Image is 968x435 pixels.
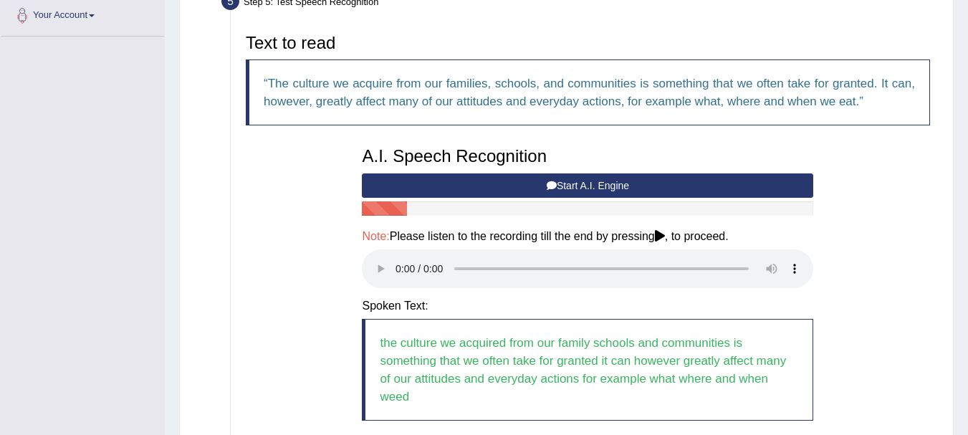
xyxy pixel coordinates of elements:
[362,230,813,243] h4: Please listen to the recording till the end by pressing , to proceed.
[362,147,813,166] h3: A.I. Speech Recognition
[362,319,813,421] blockquote: the culture we acquired from our family schools and communities is something that we often take f...
[246,34,930,52] h3: Text to read
[362,173,813,198] button: Start A.I. Engine
[264,77,915,108] q: The culture we acquire from our families, schools, and communities is something that we often tak...
[362,300,813,312] h4: Spoken Text:
[362,230,389,242] span: Note:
